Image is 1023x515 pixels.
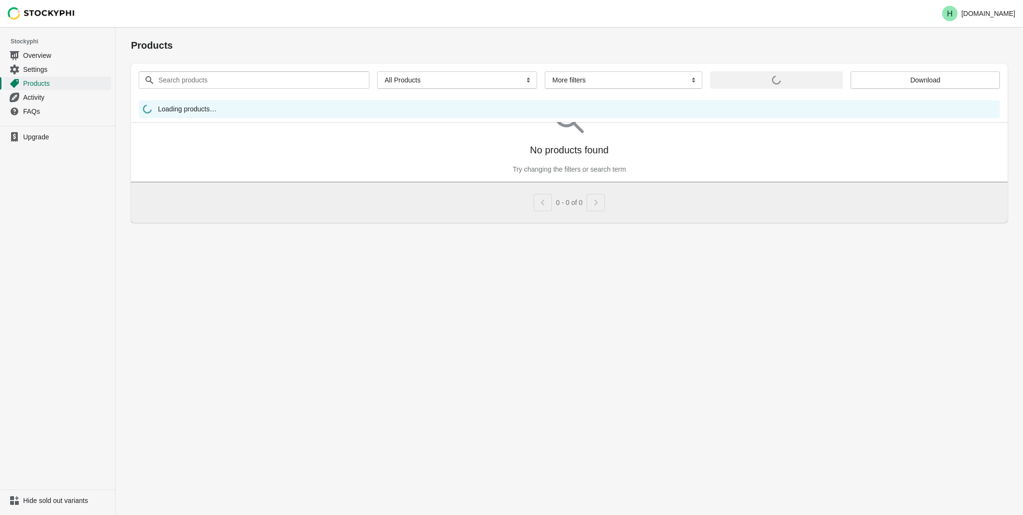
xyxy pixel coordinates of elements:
[23,93,109,102] span: Activity
[4,494,111,507] a: Hide sold out variants
[4,130,111,144] a: Upgrade
[938,4,1019,23] button: Avatar with initials H[DOMAIN_NAME]
[11,37,115,46] span: Stockyphi
[556,199,582,206] span: 0 - 0 of 0
[530,143,608,157] p: No products found
[23,79,109,88] span: Products
[942,6,957,21] span: Avatar with initials H
[158,71,352,89] input: Search products
[534,190,604,211] nav: Pagination
[131,39,1008,52] h1: Products
[23,107,109,116] span: FAQs
[851,71,1000,89] button: Download
[158,104,216,116] span: Loading products…
[910,76,940,84] span: Download
[4,76,111,90] a: Products
[8,7,75,20] img: Stockyphi
[512,164,626,174] p: Try changing the filters or search term
[23,496,109,505] span: Hide sold out variants
[961,10,1015,17] p: [DOMAIN_NAME]
[23,51,109,60] span: Overview
[4,90,111,104] a: Activity
[4,104,111,118] a: FAQs
[4,48,111,62] a: Overview
[947,10,953,18] text: H
[23,132,109,142] span: Upgrade
[4,62,111,76] a: Settings
[23,65,109,74] span: Settings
